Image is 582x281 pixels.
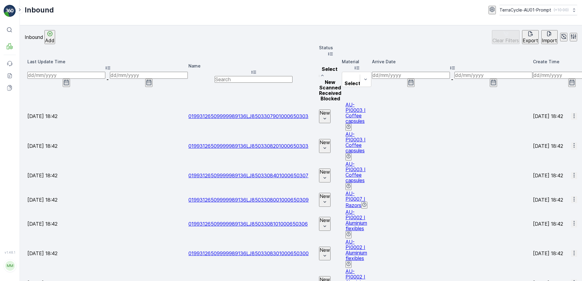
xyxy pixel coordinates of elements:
[345,131,366,154] a: AU-PI0003 I Coffee capsules
[320,247,330,253] p: New
[188,250,309,256] a: 01993126509999989136LJ8503308301000650300
[25,5,54,15] p: Inbound
[554,8,569,12] p: ( +10:00 )
[345,239,367,261] a: AU-PI0002 I Aluminium flexibles
[27,191,188,209] td: [DATE] 18:42
[188,221,308,227] a: 01993126509999989136LJ8503308101000650306
[27,102,188,131] td: [DATE] 18:42
[319,109,331,123] button: New
[325,79,335,85] span: New
[522,30,539,44] button: Export
[27,161,188,190] td: [DATE] 18:42
[319,139,331,153] button: New
[188,63,318,69] p: Name
[345,190,365,208] a: AU-PI0007 I Razors
[492,30,520,44] button: Clear Filters
[319,45,341,51] p: Status
[320,140,330,145] p: New
[188,143,308,149] a: 01993126509999989136LJ8503308201000650303
[4,255,16,276] button: MM
[188,172,308,179] a: 01993126509999989136LJ8503308401000650307
[27,239,188,268] td: [DATE] 18:42
[4,251,16,254] span: v 1.48.1
[342,59,371,65] p: Material
[215,76,293,83] input: Search
[188,113,308,119] a: 01993126509999989136LJ8503307901000650303
[451,77,453,82] p: -
[27,72,105,78] input: dd/mm/yyyy
[110,72,188,78] input: dd/mm/yyyy
[319,247,331,261] button: New
[372,59,532,65] p: Arrive Date
[320,110,330,116] p: New
[493,38,519,43] p: Clear Filters
[454,72,532,78] input: dd/mm/yyyy
[188,197,309,203] a: 01993126509999989136LJ8503308001000650309
[345,209,367,231] a: AU-PI0002 I Aluminium flexibles
[372,72,450,78] input: dd/mm/yyyy
[45,38,54,43] p: Add
[542,38,557,43] p: Import
[44,30,55,44] button: Add
[320,217,330,223] p: New
[5,261,15,271] div: MM
[321,66,338,72] p: Select
[500,5,577,15] button: TerraCycle-AU01-Prompt(+10:00)
[319,85,341,91] span: Scanned
[319,168,331,182] button: New
[523,38,538,43] p: Export
[541,30,558,44] button: Import
[319,193,331,207] button: New
[27,209,188,238] td: [DATE] 18:42
[345,81,360,86] p: Select
[320,169,330,175] p: New
[319,90,341,96] span: Received
[319,217,331,231] button: New
[321,95,340,102] span: Blocked
[345,161,366,183] a: AU-PI0003 I Coffee capsules
[27,59,188,65] p: Last Update Time
[4,5,16,17] img: logo
[345,102,366,124] a: AU-PI0003 I Coffee capsules
[500,7,551,13] p: TerraCycle-AU01-Prompt
[320,193,330,199] p: New
[107,77,109,82] p: -
[27,131,188,160] td: [DATE] 18:42
[25,34,43,40] p: Inbound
